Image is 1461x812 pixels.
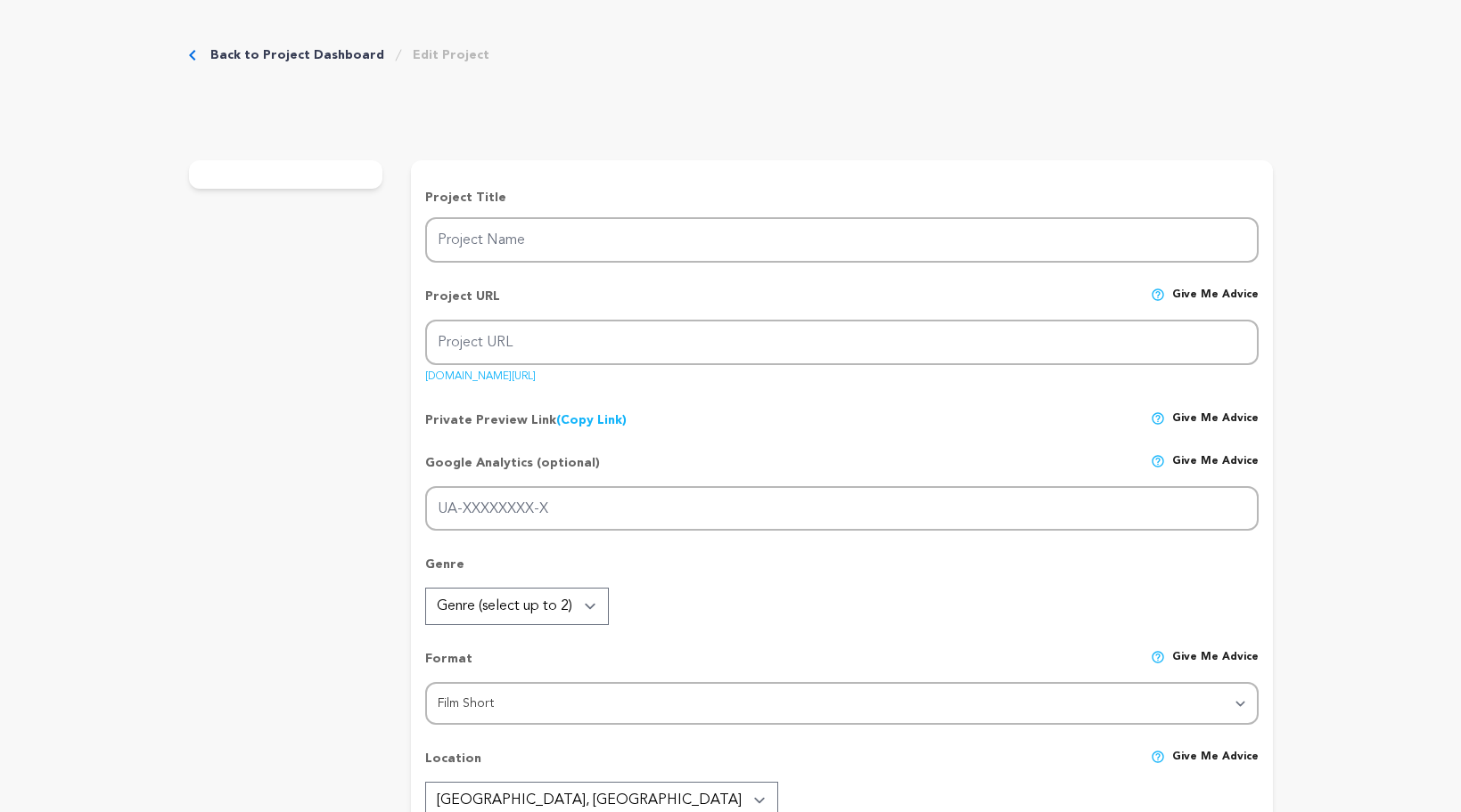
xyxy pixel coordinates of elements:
[425,454,600,486] p: Google Analytics (optional)
[425,364,536,382] a: [DOMAIN_NAME][URL]
[425,411,627,429] p: Private Preview Link
[1151,288,1165,302] img: help-circle.svg
[425,650,472,682] p: Format
[425,189,1258,207] p: Project Title
[413,46,489,64] a: Edit Project
[425,486,1258,532] input: UA-XXXXXXXX-X
[425,556,1258,588] p: Genre
[1172,650,1259,682] span: Give me advice
[556,414,627,426] a: (Copy Link)
[1151,454,1165,468] img: help-circle.svg
[1172,750,1259,782] span: Give me advice
[1151,750,1165,764] img: help-circle.svg
[1151,650,1165,664] img: help-circle.svg
[425,288,500,320] p: Project URL
[1172,288,1259,320] span: Give me advice
[189,46,489,64] div: Breadcrumb
[425,750,481,782] p: Location
[1172,454,1259,486] span: Give me advice
[1151,411,1165,426] img: help-circle.svg
[210,46,384,64] a: Back to Project Dashboard
[1172,411,1259,429] span: Give me advice
[425,217,1258,263] input: Project Name
[425,320,1258,365] input: Project URL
